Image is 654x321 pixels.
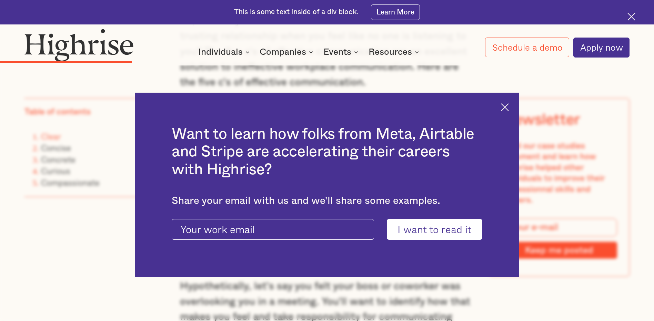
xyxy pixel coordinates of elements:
div: Events [323,48,360,56]
div: Events [323,48,351,56]
img: Highrise logo [24,29,134,62]
img: Cross icon [627,13,635,21]
h2: Want to learn how folks from Meta, Airtable and Stripe are accelerating their careers with Highrise? [172,125,482,179]
div: This is some text inside of a div block. [234,7,359,17]
div: Companies [260,48,306,56]
div: Individuals [198,48,252,56]
input: Your work email [172,219,374,239]
div: Resources [369,48,412,56]
div: Companies [260,48,315,56]
a: Apply now [573,38,630,58]
div: Resources [369,48,421,56]
form: current-ascender-blog-article-modal-form [172,219,482,239]
a: Schedule a demo [485,38,569,57]
a: Learn More [371,4,420,20]
div: Share your email with us and we'll share some examples. [172,195,482,207]
input: I want to read it [387,219,482,239]
img: Cross icon [501,103,509,111]
div: Individuals [198,48,243,56]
